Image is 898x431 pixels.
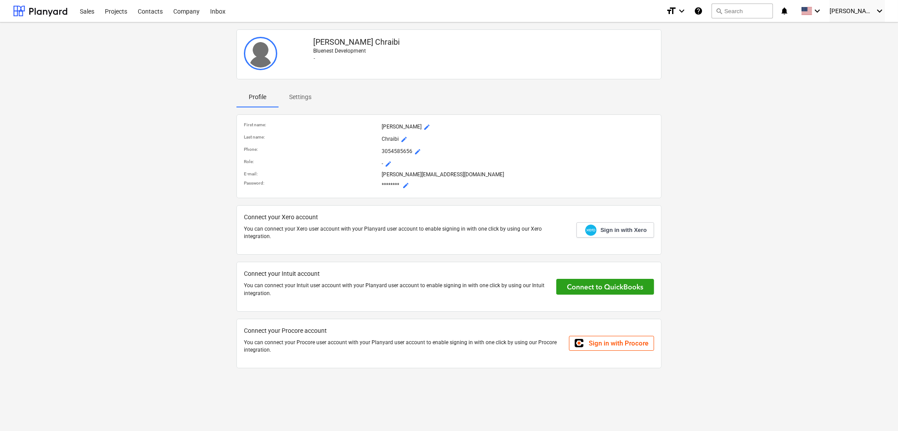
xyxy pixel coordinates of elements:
img: Xero logo [585,224,597,236]
p: - [382,159,654,169]
iframe: Chat Widget [854,389,898,431]
i: Knowledge base [694,6,703,16]
i: keyboard_arrow_down [676,6,687,16]
p: - [313,55,654,62]
span: mode_edit [414,148,421,155]
span: search [716,7,723,14]
span: mode_edit [385,160,392,167]
span: Sign in with Procore [589,339,648,347]
i: keyboard_arrow_down [812,6,823,16]
p: You can connect your Procore user account with your Planyard user account to enable signing in wi... [244,339,562,354]
button: Search [712,4,773,18]
p: Bluenest Development [313,47,654,55]
p: Last name : [244,134,378,140]
i: format_size [666,6,676,16]
a: Sign in with Xero [576,222,655,238]
p: Settings [289,93,311,102]
p: Role : [244,159,378,164]
p: Profile [247,93,268,102]
p: First name : [244,122,378,128]
span: mode_edit [401,136,408,143]
span: [PERSON_NAME] [830,7,873,14]
p: [PERSON_NAME] [382,122,654,132]
p: [PERSON_NAME][EMAIL_ADDRESS][DOMAIN_NAME] [382,171,654,178]
p: Connect your Xero account [244,213,569,222]
p: Phone : [244,146,378,152]
p: [PERSON_NAME] Chraibi [313,37,654,47]
p: 3054585656 [382,146,654,157]
p: E-mail : [244,171,378,177]
p: You can connect your Xero user account with your Planyard user account to enable signing in with ... [244,225,569,240]
span: mode_edit [423,124,430,131]
span: mode_edit [402,182,409,189]
p: You can connect your Intuit user account with your Planyard user account to enable signing in wit... [244,282,550,297]
p: Password : [244,180,378,186]
p: Connect your Intuit account [244,269,550,278]
img: User avatar [244,37,277,70]
span: Sign in with Xero [601,226,647,234]
i: keyboard_arrow_down [874,6,885,16]
p: Chraibi [382,134,654,145]
a: Sign in with Procore [569,336,654,351]
i: notifications [780,6,789,16]
p: Connect your Procore account [244,326,562,335]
